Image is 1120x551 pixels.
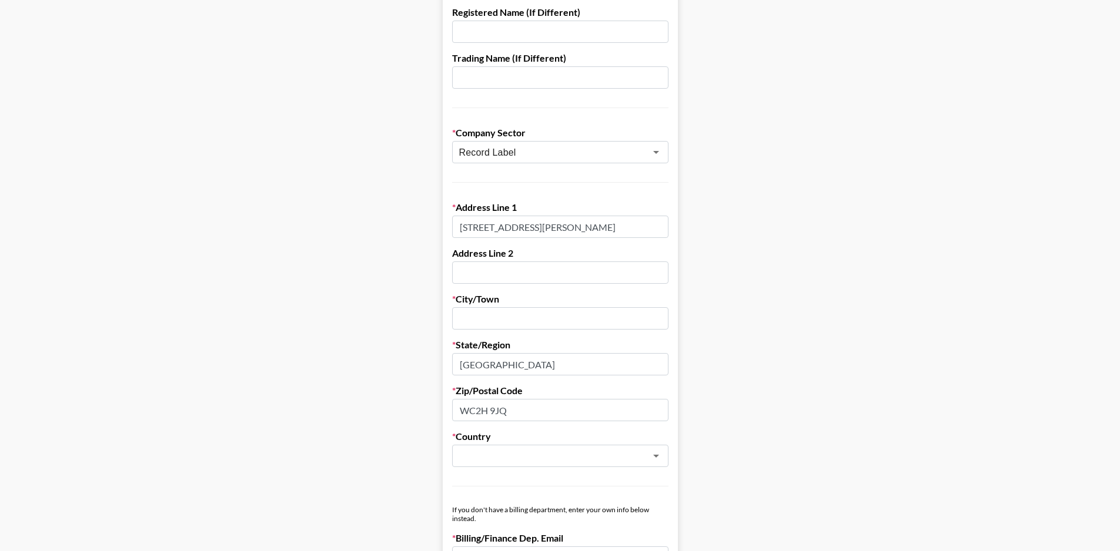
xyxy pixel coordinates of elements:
[452,52,668,64] label: Trading Name (If Different)
[452,247,668,259] label: Address Line 2
[452,6,668,18] label: Registered Name (If Different)
[648,448,664,464] button: Open
[452,293,668,305] label: City/Town
[452,505,668,523] div: If you don't have a billing department, enter your own info below instead.
[452,127,668,139] label: Company Sector
[452,339,668,351] label: State/Region
[452,431,668,442] label: Country
[452,201,668,213] label: Address Line 1
[452,532,668,544] label: Billing/Finance Dep. Email
[452,385,668,397] label: Zip/Postal Code
[648,144,664,160] button: Open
